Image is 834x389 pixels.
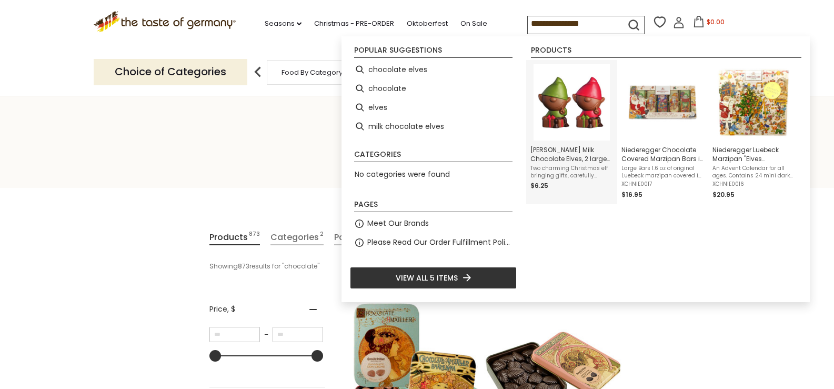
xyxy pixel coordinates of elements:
[712,145,795,163] span: Niederegger Luebeck Marzipan "Elves Workshop" Advent Calendar, 5.9 oz
[712,181,795,188] span: XCHNIE0016
[209,327,260,342] input: Minimum value
[526,60,617,204] li: Weibler Milk Chocolate Elves, 2 large pc, 3.5 oz
[617,60,708,204] li: Niederegger Chocolate Covered Marzipan Bars in Elves Workshop Gift Pack 5.9 oz
[314,18,394,29] a: Christmas - PRE-ORDER
[270,230,324,245] a: View Categories Tab
[247,62,268,83] img: previous arrow
[531,46,801,58] li: Products
[260,330,273,340] span: –
[238,262,249,271] b: 873
[94,59,247,85] p: Choice of Categories
[707,17,725,26] span: $0.00
[530,64,613,200] a: Weibler Milk Chocolate Elves[PERSON_NAME] Milk Chocolate Elves, 2 large pc, 3.5 ozTwo charming Ch...
[350,60,517,79] li: chocolate elves
[350,214,517,233] li: Meet Our Brands
[350,98,517,117] li: elves
[687,16,731,32] button: $0.00
[355,169,450,179] span: No categories were found
[367,236,513,248] a: Please Read Our Order Fulfillment Policies
[33,143,801,167] h1: Search results
[367,217,429,230] a: Meet Our Brands
[712,190,735,199] span: $20.95
[282,68,343,76] a: Food By Category
[354,46,513,58] li: Popular suggestions
[350,117,517,136] li: milk chocolate elves
[530,165,613,179] span: Two charming Christmas elf bringing gifts, carefully crafted in German milk chocolate. Made by Co...
[621,145,704,163] span: Niederegger Chocolate Covered Marzipan Bars in Elves Workshop Gift Pack 5.9 oz
[396,272,458,284] span: View all 5 items
[209,257,465,275] div: Showing results for " "
[354,151,513,162] li: Categories
[350,233,517,252] li: Please Read Our Order Fulfillment Policies
[273,327,323,342] input: Maximum value
[334,230,365,245] a: View Pages Tab
[530,181,548,190] span: $6.25
[350,267,517,289] li: View all 5 items
[350,79,517,98] li: chocolate
[354,201,513,212] li: Pages
[341,36,810,302] div: Instant Search Results
[534,64,610,141] img: Weibler Milk Chocolate Elves
[320,230,324,244] span: 2
[621,165,704,179] span: Large Bars 1.6 oz of original Luebeck marzipan covered in chocolate, inside an attractive Santa E...
[708,60,799,204] li: Niederegger Luebeck Marzipan "Elves Workshop" Advent Calendar, 5.9 oz
[712,64,795,200] a: Niederegger Luebeck Marzipan "Elves Workshop" Advent Calendar, 5.9 ozAn Advent Calendar for all a...
[460,18,487,29] a: On Sale
[712,165,795,179] span: An Advent Calendar for all ages. Contains 24 mini dark chocolate-covered marzipan pralines, one f...
[227,304,235,314] span: , $
[621,190,642,199] span: $16.95
[249,230,260,244] span: 873
[407,18,448,29] a: Oktoberfest
[209,230,260,245] a: View Products Tab
[530,145,613,163] span: [PERSON_NAME] Milk Chocolate Elves, 2 large pc, 3.5 oz
[265,18,302,29] a: Seasons
[621,64,704,200] a: Niederegger Chocolate Covered Marzipan Bars in Elves Workshop Gift Pack 5.9 ozLarge Bars 1.6 oz o...
[209,304,235,315] span: Price
[621,181,704,188] span: XCHNIE0017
